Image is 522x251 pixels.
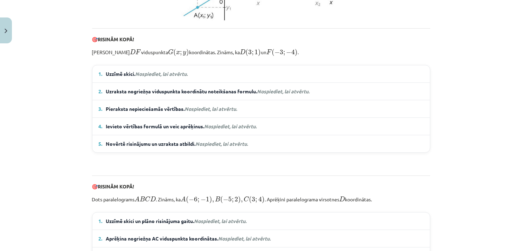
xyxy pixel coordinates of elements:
[92,47,430,57] p: [PERSON_NAME] viduspunkta koordinātas. Zināms, ka un .
[5,29,7,33] img: icon-close-lesson-0947bae3869378f0d4975bcd49f059093ad1ed9edebbc8119c70593378902aed.svg
[249,196,252,203] span: (
[181,196,186,201] span: A
[180,51,182,56] span: ;
[209,196,212,203] span: )
[201,197,206,202] span: −
[257,88,310,94] em: Nospiediet, lai atvērtu.
[92,36,430,43] p: 🎯
[99,235,103,242] span: 2.
[252,51,253,56] span: ;
[255,198,257,203] span: ;
[272,49,274,56] span: (
[176,51,180,55] span: x
[98,183,134,189] b: RISINĀM KOPĀ!
[99,235,424,242] summary: 2. Aprēķina nogriežņa AC viduspunkta koordinātas.Nospiediet, lai atvērtu.
[240,49,245,54] span: D
[99,70,424,78] summary: 1. Uzzīmē skici.Nospiediet, lai atvērtu.
[245,49,248,56] span: (
[99,140,103,148] span: 5.
[194,197,197,202] span: 6
[244,196,249,202] span: C
[295,49,298,56] span: )
[274,50,280,55] span: −
[283,51,285,56] span: ;
[194,218,247,224] em: Nospiediet, lai atvērtu.
[99,123,103,130] span: 4.
[106,70,188,78] span: Uzzīmē skici.
[241,199,243,203] span: ,
[99,105,103,113] span: 3.
[140,196,145,201] span: B
[258,196,262,202] span: 4
[238,196,241,203] span: )
[106,105,237,113] span: Pieraksta nepieciešamās vērtības.
[185,106,237,112] span: Nospiediet, lai atvērtu.
[145,196,151,202] span: C
[106,88,310,95] span: Uzraksta nogriežņa viduspunkta koordinātu noteikšanas formulu.
[130,49,136,54] span: D
[189,197,194,202] span: −
[168,49,173,55] span: G
[106,123,257,130] span: Ievieto vērtības formulā un veic aprēķinus.
[255,50,258,55] span: 1
[99,88,103,95] span: 2.
[266,49,272,54] span: F
[258,49,261,56] span: )
[106,140,248,148] span: Novērtē risinājumu un uzraksta atbildi.
[223,197,228,202] span: −
[280,50,283,55] span: 3
[197,198,199,203] span: ;
[135,71,188,77] em: Nospiediet, lai atvērtu.
[183,51,186,56] span: y
[99,140,424,148] summary: 5. Novērtē risinājumu un uzraksta atbildi.Nospiediet, lai atvērtu.
[98,36,134,42] b: RISINĀM KOPĀ!
[92,194,430,204] p: Dots paralelograms . Zināms, ka . Aprēķini paralelograma virsotnes koordinātas.
[339,196,345,201] span: D
[196,141,248,147] span: Nospiediet, lai atvērtu.
[99,123,424,130] summary: 4. Ievieto vērtības formulā un veic aprēķinus.Nospiediet, lai atvērtu.
[173,49,176,56] span: (
[235,197,238,202] span: 2
[292,49,295,55] span: 4
[136,49,141,54] span: F
[99,217,103,225] span: 1.
[99,105,424,113] summary: 3. Pieraksta nepieciešamās vērtības.Nospiediet, lai atvērtu.
[106,217,247,225] span: Uzzīmē skici un plāno risinājuma gaitu.
[92,183,430,190] p: 🎯
[186,49,189,56] span: )
[99,217,424,225] summary: 1. Uzzīmē skici un plāno risinājuma gaitu.Nospiediet, lai atvērtu.
[150,196,156,201] span: D
[99,88,424,95] summary: 2. Uzraksta nogriežņa viduspunkta koordinātu noteikšanas formulu.Nospiediet, lai atvērtu.
[232,198,234,203] span: ;
[215,196,220,201] span: B
[186,196,189,203] span: (
[248,50,252,55] span: 3
[99,70,103,78] span: 1.
[286,50,292,55] span: −
[106,235,271,242] span: Aprēķina nogriežņa AC viduspunkta koordinātas.
[228,197,232,202] span: 5
[212,199,214,203] span: ,
[220,196,223,203] span: (
[135,196,140,201] span: A
[252,197,255,202] span: 3
[204,123,257,129] span: Nospiediet, lai atvērtu.
[206,197,209,202] span: 1
[218,235,271,242] span: Nospiediet, lai atvērtu.
[262,196,265,203] span: )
